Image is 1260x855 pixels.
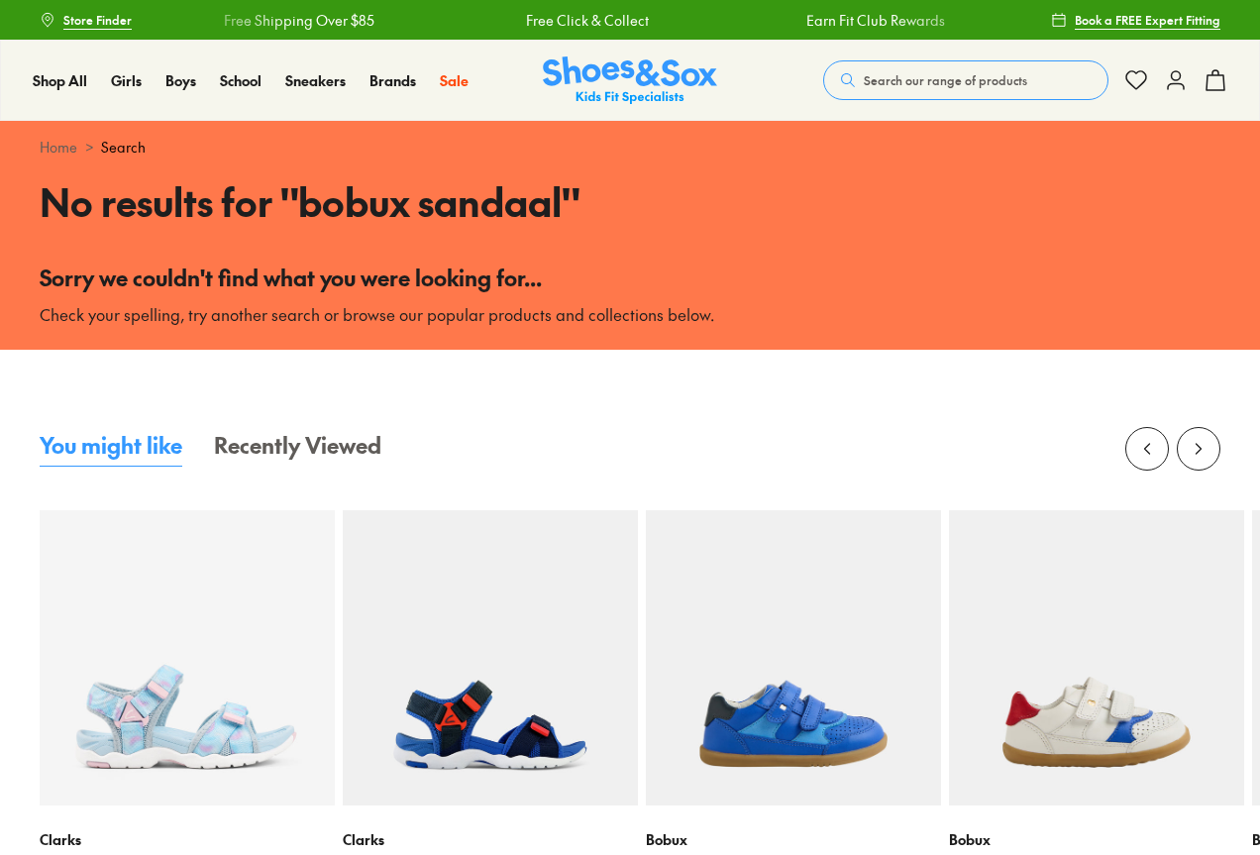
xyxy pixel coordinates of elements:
span: Girls [111,70,142,90]
a: Book a FREE Expert Fitting [1051,2,1220,38]
span: Store Finder [63,11,132,29]
a: School [220,70,262,91]
div: > [40,137,1220,158]
a: Girls [111,70,142,91]
span: School [220,70,262,90]
a: Sale [440,70,469,91]
a: Free Click & Collect [526,10,649,31]
a: Shoes & Sox [543,56,717,105]
a: Home [40,137,77,158]
a: Boys [165,70,196,91]
button: Search our range of products [823,60,1108,100]
p: Bobux [646,829,941,850]
a: Earn Fit Club Rewards [805,10,944,31]
span: Shop All [33,70,87,90]
span: Sneakers [285,70,346,90]
button: You might like [40,429,182,467]
h1: No results for " bobux sandaal " [40,173,1220,230]
a: Free Shipping Over $85 [224,10,374,31]
img: SNS_Logo_Responsive.svg [543,56,717,105]
p: Clarks [40,829,335,850]
a: Store Finder [40,2,132,38]
p: Bobux [949,829,1244,850]
span: Book a FREE Expert Fitting [1075,11,1220,29]
a: Brands [369,70,416,91]
p: Check your spelling, try another search or browse our popular products and collections below. [40,302,1220,326]
span: Sale [440,70,469,90]
p: Clarks [343,829,638,850]
a: Shop All [33,70,87,91]
span: Search our range of products [864,71,1027,89]
span: Brands [369,70,416,90]
p: Sorry we couldn't find what you were looking for... [40,262,1220,294]
span: Search [101,137,146,158]
button: Recently Viewed [214,429,381,467]
span: Boys [165,70,196,90]
a: Sneakers [285,70,346,91]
